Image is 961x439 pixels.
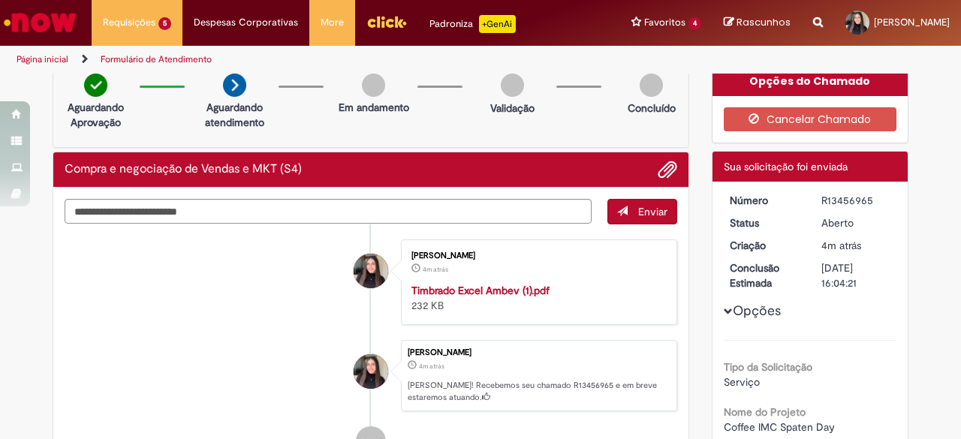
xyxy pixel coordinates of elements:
[718,238,811,253] dt: Criação
[408,380,669,403] p: [PERSON_NAME]! Recebemos seu chamado R13456965 e em breve estaremos atuando.
[821,260,891,290] div: [DATE] 16:04:21
[411,251,661,260] div: [PERSON_NAME]
[501,74,524,97] img: img-circle-grey.png
[65,163,302,176] h2: Compra e negociação de Vendas e MKT (S4) Histórico de tíquete
[84,74,107,97] img: check-circle-green.png
[354,354,388,389] div: Rafaela Nuto Ferreira
[479,15,516,33] p: +GenAi
[366,11,407,33] img: click_logo_yellow_360x200.png
[411,283,661,313] div: 232 KB
[821,238,891,253] div: 28/08/2025 11:04:18
[724,375,760,389] span: Serviço
[737,15,791,29] span: Rascunhos
[644,15,685,30] span: Favoritos
[688,17,701,30] span: 4
[821,193,891,208] div: R13456965
[411,284,550,297] a: Timbrado Excel Ambev (1).pdf
[321,15,344,30] span: More
[724,360,812,374] b: Tipo da Solicitação
[194,15,298,30] span: Despesas Corporativas
[103,15,155,30] span: Requisições
[65,199,592,224] textarea: Digite sua mensagem aqui...
[423,265,448,274] time: 28/08/2025 11:04:15
[65,340,677,412] li: Rafaela Nuto Ferreira
[429,15,516,33] div: Padroniza
[423,265,448,274] span: 4m atrás
[724,405,806,419] b: Nome do Projeto
[408,348,669,357] div: [PERSON_NAME]
[874,16,950,29] span: [PERSON_NAME]
[354,254,388,288] div: Rafaela Nuto Ferreira
[419,362,444,371] time: 28/08/2025 11:04:18
[718,193,811,208] dt: Número
[17,53,68,65] a: Página inicial
[638,205,667,218] span: Enviar
[821,239,861,252] span: 4m atrás
[724,107,897,131] button: Cancelar Chamado
[490,101,535,116] p: Validação
[724,420,835,434] span: Coffee IMC Spaten Day
[362,74,385,97] img: img-circle-grey.png
[821,239,861,252] time: 28/08/2025 11:04:18
[11,46,629,74] ul: Trilhas de página
[339,100,409,115] p: Em andamento
[718,260,811,290] dt: Conclusão Estimada
[198,100,271,130] p: Aguardando atendimento
[718,215,811,230] dt: Status
[712,66,908,96] div: Opções do Chamado
[158,17,171,30] span: 5
[658,160,677,179] button: Adicionar anexos
[419,362,444,371] span: 4m atrás
[724,160,848,173] span: Sua solicitação foi enviada
[640,74,663,97] img: img-circle-grey.png
[223,74,246,97] img: arrow-next.png
[724,16,791,30] a: Rascunhos
[628,101,676,116] p: Concluído
[59,100,132,130] p: Aguardando Aprovação
[607,199,677,224] button: Enviar
[2,8,79,38] img: ServiceNow
[821,215,891,230] div: Aberto
[101,53,212,65] a: Formulário de Atendimento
